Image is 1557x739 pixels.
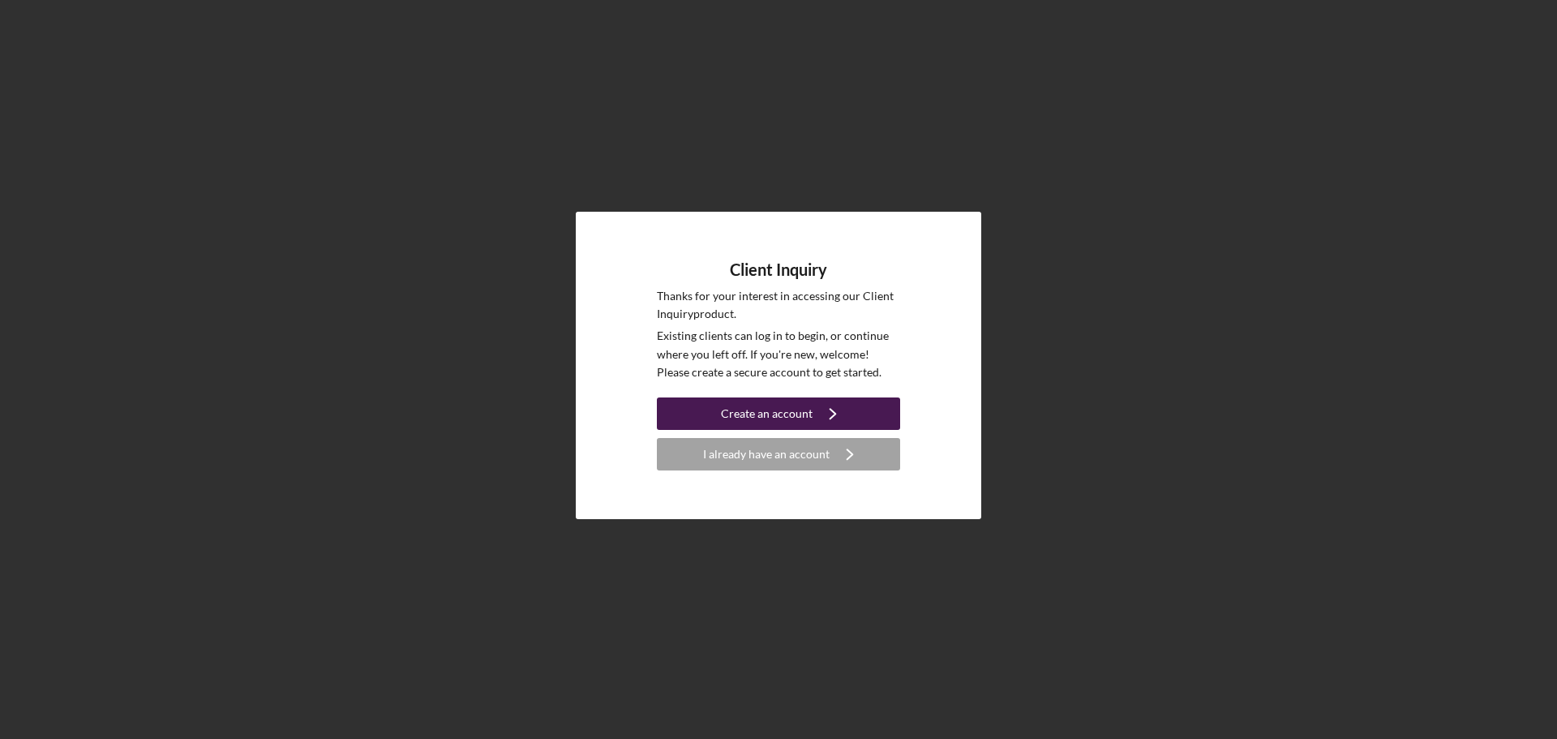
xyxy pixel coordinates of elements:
[657,438,900,470] button: I already have an account
[730,260,827,279] h4: Client Inquiry
[657,287,900,324] p: Thanks for your interest in accessing our Client Inquiry product.
[657,397,900,434] a: Create an account
[657,327,900,381] p: Existing clients can log in to begin, or continue where you left off. If you're new, welcome! Ple...
[703,438,830,470] div: I already have an account
[657,397,900,430] button: Create an account
[721,397,813,430] div: Create an account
